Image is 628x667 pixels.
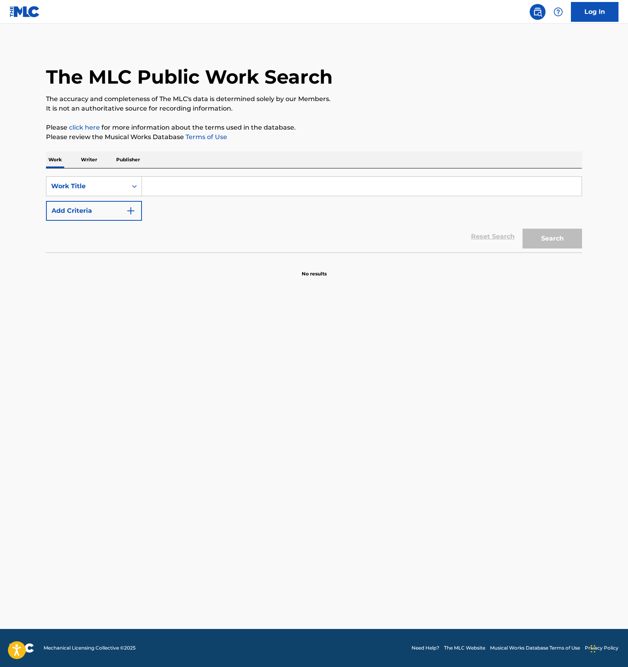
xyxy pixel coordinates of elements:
[46,151,64,168] p: Work
[114,151,142,168] p: Publisher
[46,176,582,252] form: Search Form
[184,133,227,141] a: Terms of Use
[571,2,618,22] a: Log In
[126,206,136,216] img: 9d2ae6d4665cec9f34b9.svg
[550,4,566,20] div: Help
[46,201,142,221] button: Add Criteria
[533,7,542,17] img: search
[46,104,582,113] p: It is not an authoritative source for recording information.
[591,637,595,661] div: Drag
[10,643,34,653] img: logo
[51,182,123,191] div: Work Title
[46,65,333,89] h1: The MLC Public Work Search
[302,261,327,277] p: No results
[69,124,100,131] a: click here
[412,644,439,652] a: Need Help?
[588,629,628,667] iframe: Chat Widget
[530,4,546,20] a: Public Search
[46,132,582,142] p: Please review the Musical Works Database
[78,151,100,168] p: Writer
[444,644,485,652] a: The MLC Website
[46,123,582,132] p: Please for more information about the terms used in the database.
[10,6,40,17] img: MLC Logo
[585,644,618,652] a: Privacy Policy
[46,94,582,104] p: The accuracy and completeness of The MLC's data is determined solely by our Members.
[490,644,580,652] a: Musical Works Database Terms of Use
[44,644,136,652] span: Mechanical Licensing Collective © 2025
[553,7,563,17] img: help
